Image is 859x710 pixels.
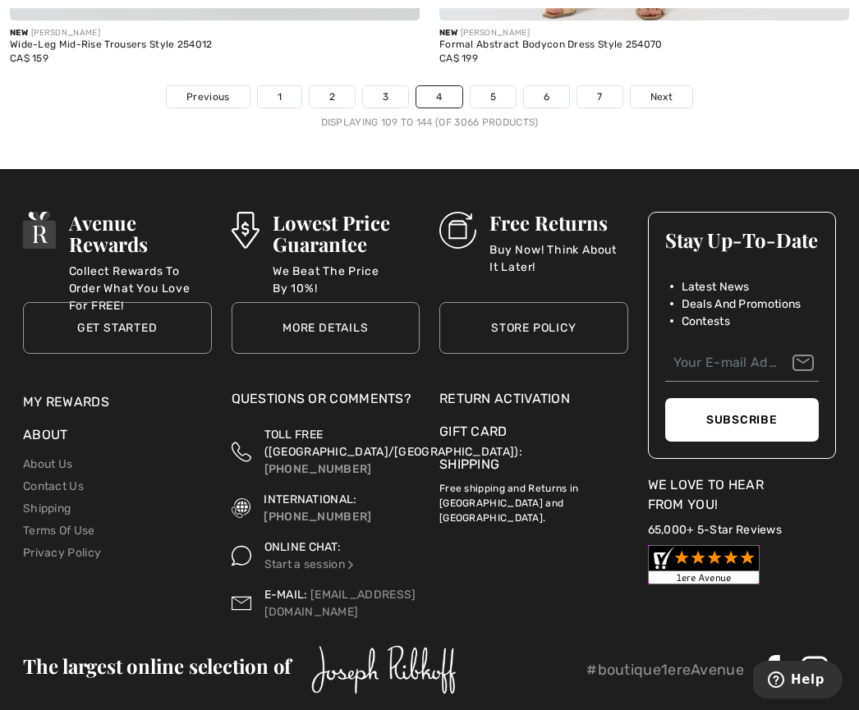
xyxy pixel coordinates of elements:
[682,278,750,295] span: Latest News
[232,302,420,354] a: More Details
[69,263,212,295] p: Collect Rewards To Order What You Love For FREE!
[439,39,849,51] div: Formal Abstract Bodycon Dress Style 254070
[489,212,628,233] h3: Free Returns
[23,425,212,453] div: About
[232,212,260,249] img: Lowest Price Guarantee
[273,212,420,254] h3: Lowest Price Guarantee
[23,302,212,354] a: Get Started
[264,588,308,602] span: E-MAIL:
[665,345,820,382] input: Your E-mail Address
[682,295,802,313] span: Deals And Promotions
[69,212,212,254] h3: Avenue Rewards
[665,398,820,442] button: Subscribe
[439,456,499,472] a: Shipping
[345,559,356,570] img: Online Chat
[753,661,843,702] iframe: Opens a widget where you can find more information
[631,86,692,108] a: Next
[232,389,420,417] div: Questions or Comments?
[665,229,820,250] h3: Stay Up-To-Date
[524,86,569,108] a: 6
[439,53,478,64] span: CA$ 199
[23,479,84,493] a: Contact Us
[439,302,628,354] a: Store Policy
[439,389,628,409] a: Return Activation
[800,655,829,685] img: Instagram
[23,546,101,560] a: Privacy Policy
[648,523,783,537] a: 65,000+ 5-Star Reviews
[577,86,622,108] a: 7
[232,491,251,525] img: International
[23,457,72,471] a: About Us
[264,462,372,476] a: [PHONE_NUMBER]
[648,545,760,584] img: Customer Reviews
[273,263,420,295] p: We Beat The Price By 10%!
[682,313,730,330] span: Contests
[363,86,408,108] a: 3
[10,39,420,51] div: Wide-Leg Mid-Rise Trousers Style 254012
[232,538,251,573] img: Online Chat
[310,86,355,108] a: 2
[10,27,420,39] div: [PERSON_NAME]
[439,422,628,442] a: Gift Card
[258,86,301,108] a: 1
[23,502,71,515] a: Shipping
[23,394,109,410] a: My Rewards
[264,588,416,619] a: [EMAIL_ADDRESS][DOMAIN_NAME]
[10,28,28,38] span: New
[10,53,48,64] span: CA$ 159
[23,212,56,249] img: Avenue Rewards
[264,540,342,554] span: ONLINE CHAT:
[311,645,457,694] img: Joseph Ribkoff
[439,27,849,39] div: [PERSON_NAME]
[471,86,516,108] a: 5
[439,212,476,249] img: Free Returns
[264,510,371,524] a: [PHONE_NUMBER]
[232,586,251,621] img: Contact us
[650,89,673,104] span: Next
[416,86,462,108] a: 4
[439,474,628,525] p: Free shipping and Returns in [GEOGRAPHIC_DATA] and [GEOGRAPHIC_DATA].
[23,653,291,679] span: The largest online selection of
[648,475,837,515] div: We Love To Hear From You!
[264,428,522,459] span: TOLL FREE ([GEOGRAPHIC_DATA]/[GEOGRAPHIC_DATA]):
[264,557,357,571] a: Start a session
[186,89,229,104] span: Previous
[23,524,95,538] a: Terms Of Use
[586,659,744,681] p: #boutique1ereAvenue
[232,426,251,478] img: Toll Free (Canada/US)
[167,86,249,108] a: Previous
[489,241,628,274] p: Buy Now! Think About It Later!
[439,28,457,38] span: New
[757,655,787,685] img: Facebook
[264,492,356,506] span: INTERNATIONAL:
